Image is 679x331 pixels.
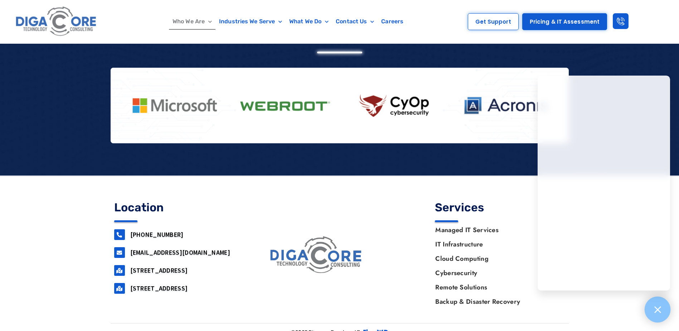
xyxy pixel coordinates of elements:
[347,88,443,123] img: CyOp Cybersecurity
[169,13,215,30] a: Who We Are
[114,247,125,258] a: support@digacore.com
[134,13,442,30] nav: Menu
[14,4,99,40] img: Digacore logo 1
[428,251,565,266] a: Cloud Computing
[332,13,378,30] a: Contact Us
[267,234,366,277] img: digacore logo
[435,202,565,213] h4: Services
[530,19,600,24] span: Pricing & IT Assessment
[428,294,565,309] a: Backup & Disaster Recovery
[522,13,607,30] a: Pricing & IT Assessment
[130,248,230,256] a: [EMAIL_ADDRESS][DOMAIN_NAME]
[468,13,519,30] a: Get Support
[320,34,359,44] span: Our Partners
[428,280,565,294] a: Remote Solutions
[114,283,125,294] a: 2917 Penn Forest Blvd, Roanoke, VA 24018
[114,229,125,240] a: 732-646-5725
[114,265,125,276] a: 160 airport road, Suite 201, Lakewood, NJ, 08701
[428,237,565,251] a: IT Infrastructure
[457,94,553,117] img: Acronis Logo
[428,223,565,237] a: Managed IT Services
[130,266,188,274] a: [STREET_ADDRESS]
[114,202,244,213] h4: Location
[130,284,188,292] a: [STREET_ADDRESS]
[428,223,565,309] nav: Menu
[215,13,286,30] a: Industries We Serve
[127,93,223,117] img: Microsoft Logo
[428,266,565,280] a: Cybersecurity
[130,230,184,239] a: [PHONE_NUMBER]
[286,13,332,30] a: What We Do
[237,94,333,117] img: webroot logo
[475,19,511,24] span: Get Support
[378,13,407,30] a: Careers
[538,76,670,291] iframe: Chatgenie Messenger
